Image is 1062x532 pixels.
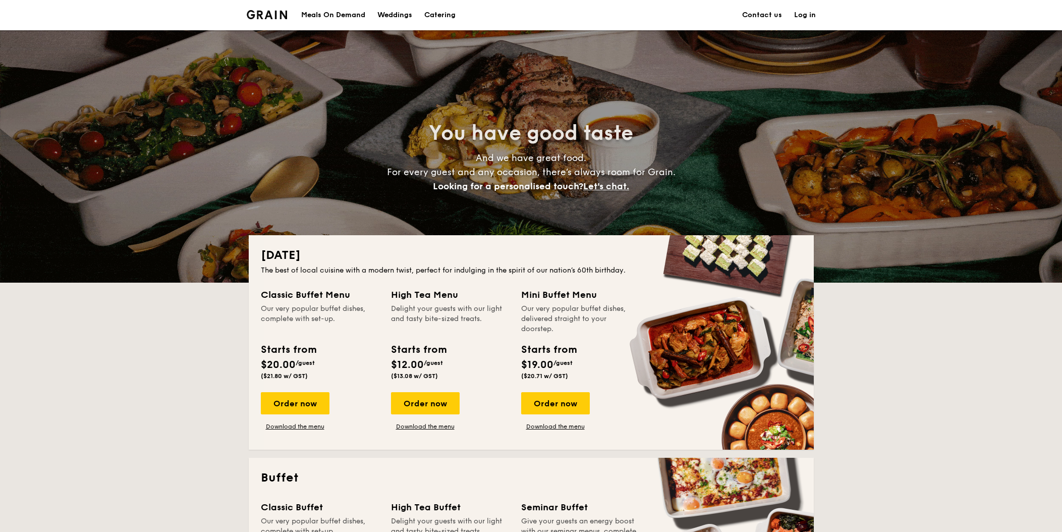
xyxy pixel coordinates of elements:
span: You have good taste [429,121,633,145]
span: ($20.71 w/ GST) [521,373,568,380]
div: Starts from [521,342,576,357]
span: ($21.80 w/ GST) [261,373,308,380]
span: $19.00 [521,359,553,371]
div: Our very popular buffet dishes, complete with set-up. [261,304,379,334]
div: Order now [521,392,590,414]
span: And we have great food. For every guest and any occasion, there’s always room for Grain. [387,152,676,192]
span: $20.00 [261,359,296,371]
div: High Tea Buffet [391,500,509,514]
a: Download the menu [521,422,590,431]
span: Let's chat. [583,181,629,192]
div: Order now [391,392,460,414]
div: Starts from [391,342,446,357]
a: Logotype [247,10,288,19]
div: Our very popular buffet dishes, delivered straight to your doorstep. [521,304,639,334]
img: Grain [247,10,288,19]
div: Classic Buffet Menu [261,288,379,302]
span: Looking for a personalised touch? [433,181,583,192]
a: Download the menu [261,422,329,431]
div: Classic Buffet [261,500,379,514]
span: /guest [553,359,573,366]
div: High Tea Menu [391,288,509,302]
a: Download the menu [391,422,460,431]
span: ($13.08 w/ GST) [391,373,438,380]
div: The best of local cuisine with a modern twist, perfect for indulging in the spirit of our nation’... [261,265,802,276]
span: /guest [296,359,315,366]
span: /guest [424,359,443,366]
div: Mini Buffet Menu [521,288,639,302]
h2: [DATE] [261,247,802,263]
div: Order now [261,392,329,414]
div: Starts from [261,342,316,357]
span: $12.00 [391,359,424,371]
div: Delight your guests with our light and tasty bite-sized treats. [391,304,509,334]
h2: Buffet [261,470,802,486]
div: Seminar Buffet [521,500,639,514]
